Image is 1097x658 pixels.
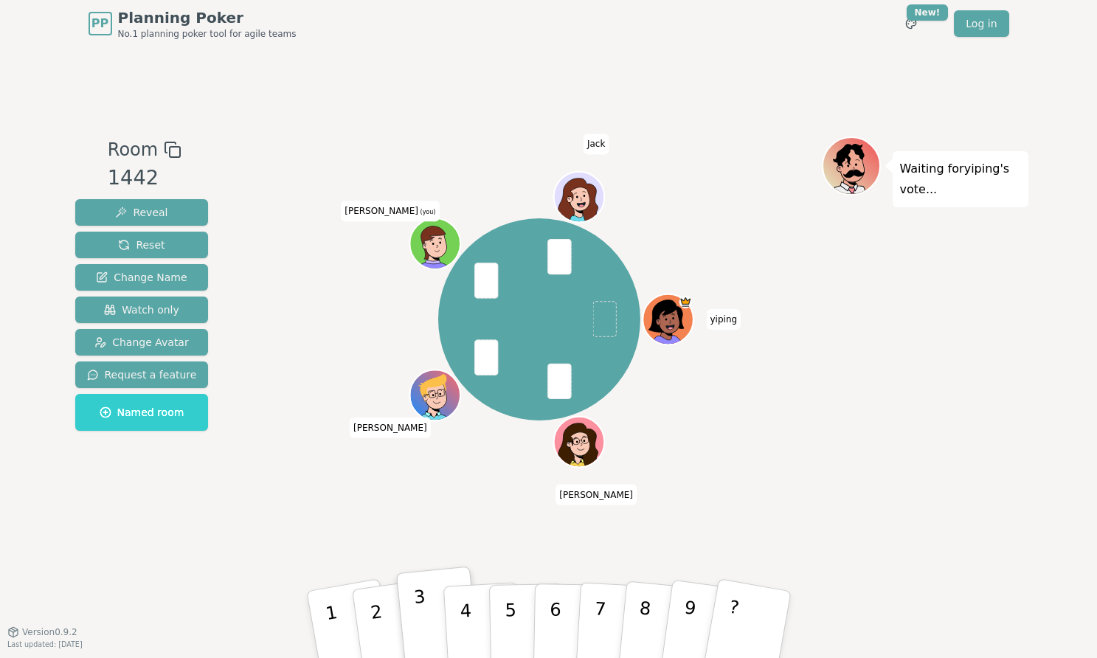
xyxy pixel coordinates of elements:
span: Reset [118,238,165,252]
span: (you) [418,209,436,215]
button: Change Avatar [75,329,209,356]
a: PPPlanning PokerNo.1 planning poker tool for agile teams [89,7,297,40]
button: New! [898,10,924,37]
span: No.1 planning poker tool for agile teams [118,28,297,40]
span: Version 0.9.2 [22,626,77,638]
span: Room [108,136,158,163]
span: Change Name [96,270,187,285]
div: 1442 [108,163,181,193]
p: Waiting for yiping 's vote... [900,159,1021,200]
span: Request a feature [87,367,197,382]
button: Reset [75,232,209,258]
button: Click to change your avatar [411,220,458,267]
button: Version0.9.2 [7,626,77,638]
span: PP [91,15,108,32]
span: Change Avatar [94,335,189,350]
button: Reveal [75,199,209,226]
span: Named room [100,405,184,420]
span: Click to change your name [350,418,431,438]
a: Log in [954,10,1008,37]
span: yiping is the host [679,296,692,308]
button: Change Name [75,264,209,291]
button: Request a feature [75,361,209,388]
span: Click to change your name [584,134,609,154]
span: Planning Poker [118,7,297,28]
button: Named room [75,394,209,431]
span: Reveal [115,205,167,220]
span: Click to change your name [341,201,439,221]
button: Watch only [75,297,209,323]
span: Click to change your name [706,309,741,330]
div: New! [907,4,949,21]
span: Watch only [104,302,179,317]
span: Last updated: [DATE] [7,640,83,648]
span: Click to change your name [556,485,637,505]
